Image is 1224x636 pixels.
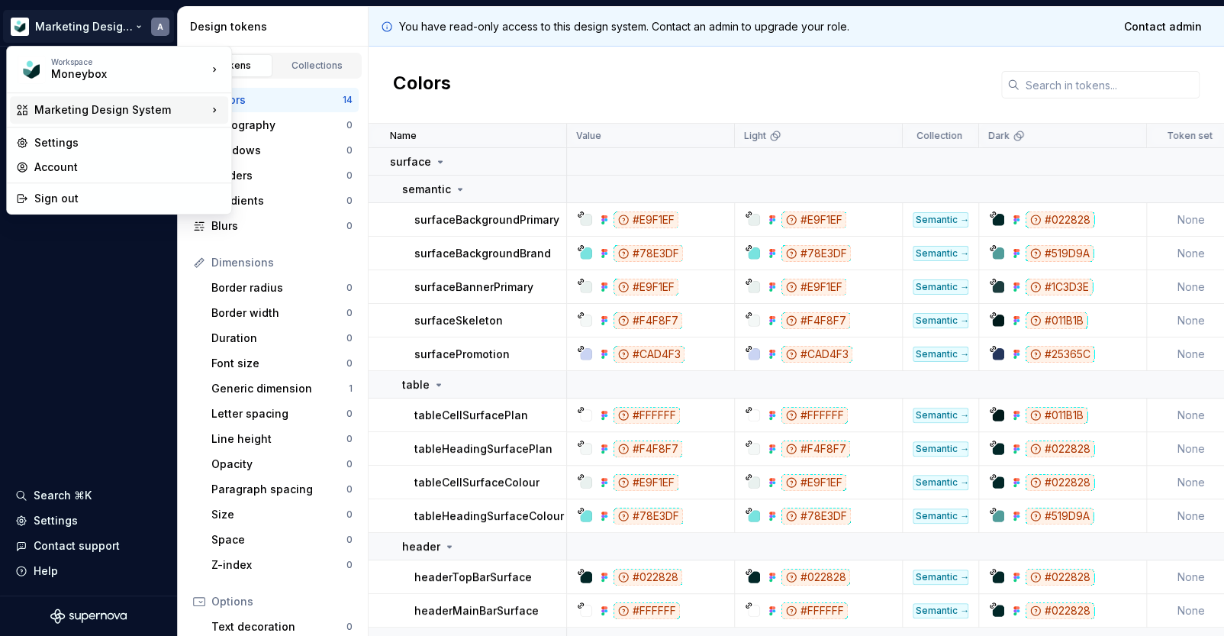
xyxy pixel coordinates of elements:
[34,191,222,206] div: Sign out
[34,160,222,175] div: Account
[51,66,181,82] div: Moneybox
[51,57,207,66] div: Workspace
[34,102,207,118] div: Marketing Design System
[34,135,222,150] div: Settings
[18,56,45,83] img: 9de6ca4a-8ec4-4eed-b9a2-3d312393a40a.png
